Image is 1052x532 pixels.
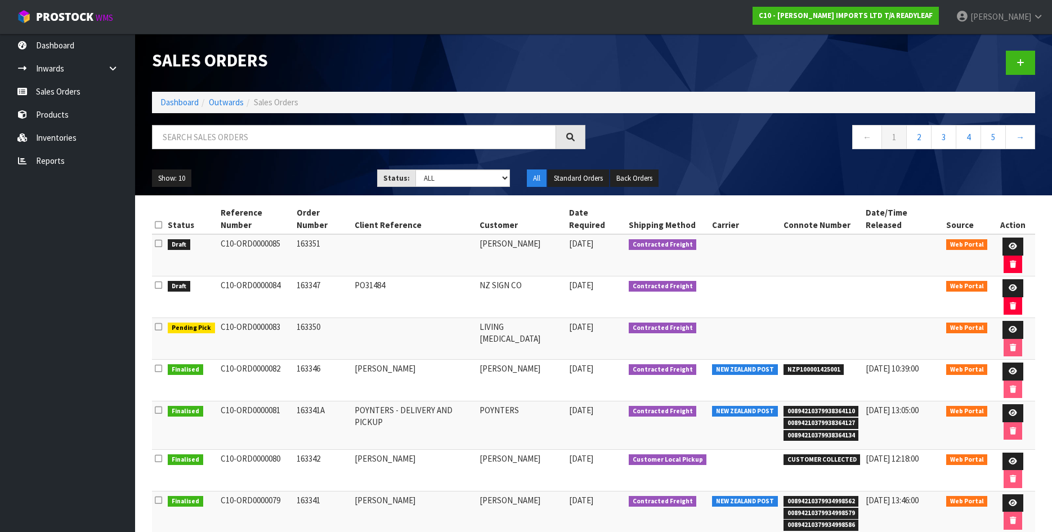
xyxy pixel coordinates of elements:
[477,318,566,360] td: LIVING [MEDICAL_DATA]
[294,360,352,401] td: 163346
[629,323,697,334] span: Contracted Freight
[931,125,956,149] a: 3
[152,125,556,149] input: Search sales orders
[610,169,659,187] button: Back Orders
[784,364,844,375] span: NZP100001425001
[383,173,410,183] strong: Status:
[168,454,203,466] span: Finalised
[970,11,1031,22] span: [PERSON_NAME]
[781,204,863,234] th: Connote Number
[160,97,199,108] a: Dashboard
[218,449,294,491] td: C10-ORD0000080
[946,239,988,251] span: Web Portal
[352,204,477,234] th: Client Reference
[569,363,593,374] span: [DATE]
[17,10,31,24] img: cube-alt.png
[168,281,190,292] span: Draft
[569,321,593,332] span: [DATE]
[294,234,352,276] td: 163351
[36,10,93,24] span: ProStock
[294,449,352,491] td: 163342
[165,204,218,234] th: Status
[946,364,988,375] span: Web Portal
[477,401,566,450] td: POYNTERS
[477,204,566,234] th: Customer
[784,406,859,417] span: 00894210379938364110
[866,453,919,464] span: [DATE] 12:18:00
[548,169,609,187] button: Standard Orders
[784,454,861,466] span: CUSTOMER COLLECTED
[866,363,919,374] span: [DATE] 10:39:00
[569,405,593,415] span: [DATE]
[629,496,697,507] span: Contracted Freight
[712,496,778,507] span: NEW ZEALAND POST
[352,360,477,401] td: [PERSON_NAME]
[629,281,697,292] span: Contracted Freight
[784,496,859,507] span: 00894210379934998562
[218,234,294,276] td: C10-ORD0000085
[168,239,190,251] span: Draft
[218,360,294,401] td: C10-ORD0000082
[209,97,244,108] a: Outwards
[946,454,988,466] span: Web Portal
[569,238,593,249] span: [DATE]
[946,323,988,334] span: Web Portal
[294,204,352,234] th: Order Number
[168,364,203,375] span: Finalised
[1005,125,1035,149] a: →
[218,401,294,450] td: C10-ORD0000081
[477,276,566,318] td: NZ SIGN CO
[629,406,697,417] span: Contracted Freight
[569,453,593,464] span: [DATE]
[254,97,298,108] span: Sales Orders
[218,204,294,234] th: Reference Number
[881,125,907,149] a: 1
[784,508,859,519] span: 00894210379934998579
[352,449,477,491] td: [PERSON_NAME]
[981,125,1006,149] a: 5
[168,406,203,417] span: Finalised
[629,364,697,375] span: Contracted Freight
[863,204,943,234] th: Date/Time Released
[294,276,352,318] td: 163347
[946,281,988,292] span: Web Portal
[569,280,593,290] span: [DATE]
[943,204,991,234] th: Source
[294,318,352,360] td: 163350
[152,169,191,187] button: Show: 10
[168,323,215,334] span: Pending Pick
[294,401,352,450] td: 163341A
[784,418,859,429] span: 00894210379938364127
[352,401,477,450] td: POYNTERS - DELIVERY AND PICKUP
[712,406,778,417] span: NEW ZEALAND POST
[784,430,859,441] span: 00894210379938364134
[946,406,988,417] span: Web Portal
[527,169,547,187] button: All
[906,125,932,149] a: 2
[866,405,919,415] span: [DATE] 13:05:00
[852,125,882,149] a: ←
[152,51,585,70] h1: Sales Orders
[168,496,203,507] span: Finalised
[629,454,707,466] span: Customer Local Pickup
[218,276,294,318] td: C10-ORD0000084
[477,449,566,491] td: [PERSON_NAME]
[569,495,593,506] span: [DATE]
[709,204,781,234] th: Carrier
[866,495,919,506] span: [DATE] 13:46:00
[352,276,477,318] td: PO31484
[629,239,697,251] span: Contracted Freight
[990,204,1035,234] th: Action
[784,520,859,531] span: 00894210379934998586
[602,125,1036,153] nav: Page navigation
[759,11,933,20] strong: C10 - [PERSON_NAME] IMPORTS LTD T/A READYLEAF
[96,12,113,23] small: WMS
[218,318,294,360] td: C10-ORD0000083
[566,204,626,234] th: Date Required
[712,364,778,375] span: NEW ZEALAND POST
[477,234,566,276] td: [PERSON_NAME]
[477,360,566,401] td: [PERSON_NAME]
[946,496,988,507] span: Web Portal
[956,125,981,149] a: 4
[626,204,710,234] th: Shipping Method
